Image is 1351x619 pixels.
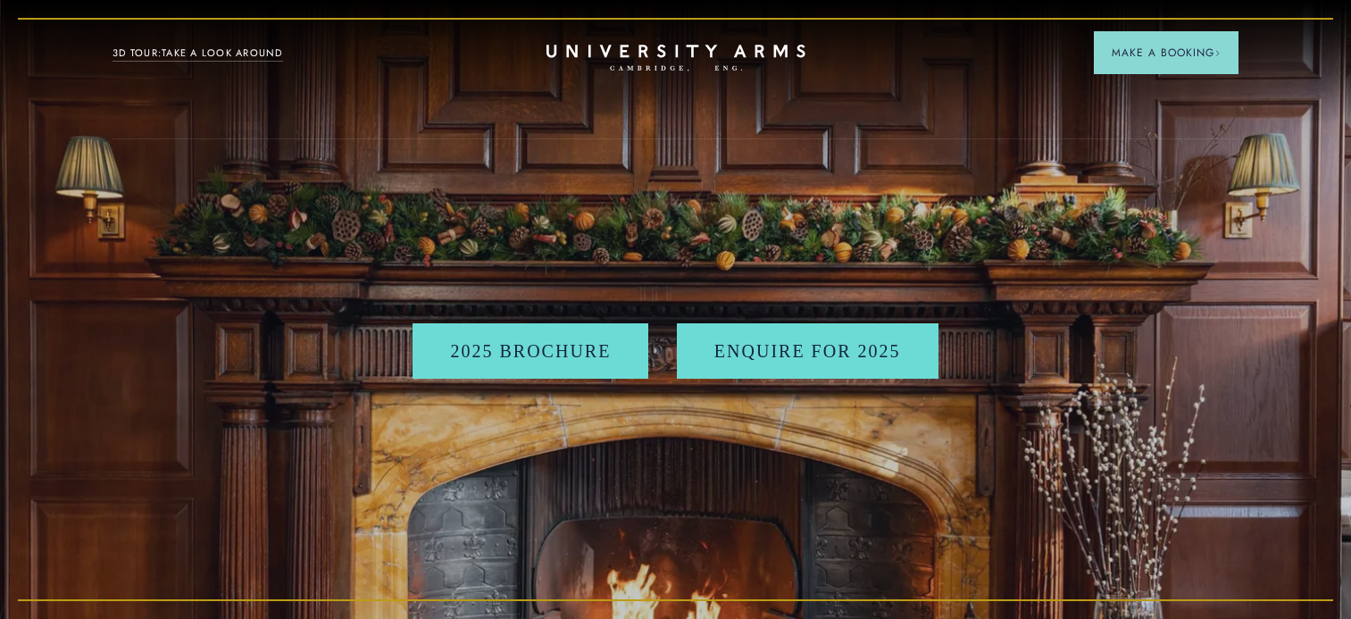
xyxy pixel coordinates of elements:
[1214,50,1221,56] img: Arrow icon
[113,46,283,62] a: 3D TOUR:TAKE A LOOK AROUND
[1094,31,1238,74] button: Make a BookingArrow icon
[677,323,938,379] a: Enquire for 2025
[546,45,805,72] a: Home
[413,323,648,379] a: 2025 BROCHURE
[1112,45,1221,61] span: Make a Booking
